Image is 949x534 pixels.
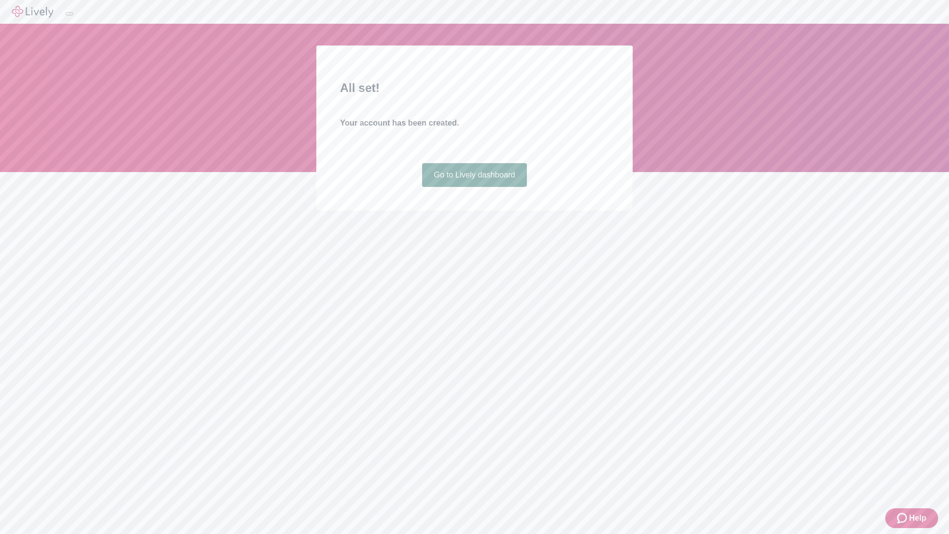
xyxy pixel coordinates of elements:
[340,117,609,129] h4: Your account has been created.
[885,508,938,528] button: Zendesk support iconHelp
[897,512,909,524] svg: Zendesk support icon
[340,79,609,97] h2: All set!
[65,12,73,15] button: Log out
[12,6,53,18] img: Lively
[422,163,527,187] a: Go to Lively dashboard
[909,512,926,524] span: Help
